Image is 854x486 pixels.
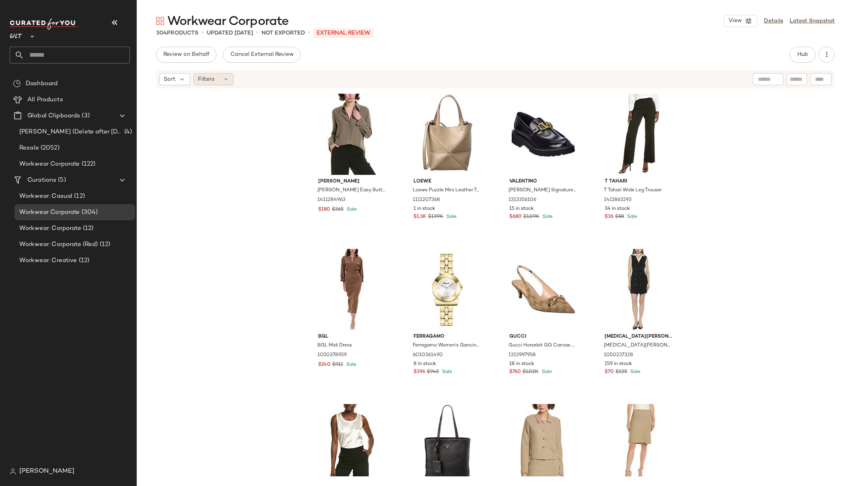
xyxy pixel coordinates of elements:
[541,214,553,219] span: Sale
[19,144,39,153] span: Resale
[629,369,640,375] span: Sale
[202,28,204,38] span: •
[156,47,216,63] button: Review on Behalf
[440,369,452,375] span: Sale
[80,208,98,217] span: (304)
[604,187,662,194] span: T Tahari Wide Leg Trouser
[318,361,331,369] span: $240
[508,352,536,359] span: 1313997958
[26,79,58,88] span: Dashboard
[308,28,310,38] span: •
[10,27,23,42] span: Gilt
[605,205,630,213] span: 34 in stock
[407,404,488,485] img: 1161381098_RLLATH.jpg
[10,468,16,475] img: svg%3e
[407,94,488,175] img: 1111207368_RLLATH.jpg
[19,240,98,249] span: Workwear: Corporate (Red)
[797,51,808,58] span: Hub
[523,369,539,376] span: $1.02K
[39,144,60,153] span: (2052)
[19,208,80,217] span: Workwear Corporate
[13,80,21,88] img: svg%3e
[509,369,521,376] span: $760
[407,249,488,330] img: 6010361490_RLLATH.jpg
[503,404,584,485] img: 1415352009_RLLATH.jpg
[790,17,835,25] a: Latest Snapshot
[509,205,534,213] span: 15 in stock
[413,197,440,204] span: 1111207368
[313,28,374,38] p: External REVIEW
[198,75,214,84] span: Filters
[19,127,123,137] span: [PERSON_NAME] (Delete after [DATE])
[604,342,672,349] span: [MEDICAL_DATA][PERSON_NAME] Rune Shift Dress
[207,29,253,37] p: updated [DATE]
[230,51,293,58] span: Cancel External Review
[156,30,167,36] span: 304
[503,94,584,175] img: 1313356106_RLLATH.jpg
[318,178,386,185] span: [PERSON_NAME]
[317,352,347,359] span: 1050378959
[509,178,577,185] span: Valentino
[509,213,522,221] span: $680
[508,342,576,349] span: Gucci Horsebit GG Canvas Slingback Pump
[80,160,96,169] span: (122)
[604,197,632,204] span: 1411863293
[156,17,164,25] img: svg%3e
[123,127,132,137] span: (4)
[508,197,536,204] span: 1313356106
[428,213,443,221] span: $1.99K
[19,224,81,233] span: Workwear: Corporate
[345,362,356,367] span: Sale
[317,342,352,349] span: BGL Midi Dress
[345,207,357,212] span: Sale
[19,192,72,201] span: Workwear: Casual
[598,94,679,175] img: 1411863293_RLLATH.jpg
[312,249,393,330] img: 1050378959_RLLATH.jpg
[414,369,425,376] span: $396
[724,15,757,27] button: View
[318,333,386,340] span: BGL
[605,333,673,340] span: [MEDICAL_DATA][PERSON_NAME]
[509,333,577,340] span: Gucci
[540,369,552,375] span: Sale
[317,187,385,194] span: [PERSON_NAME] Easy Button Blouse
[598,249,679,330] img: 1050237328_RLLATH.jpg
[80,111,89,121] span: (3)
[414,205,435,213] span: 1 in stock
[604,352,633,359] span: 1050237328
[414,213,426,221] span: $1.3K
[19,467,74,476] span: [PERSON_NAME]
[81,224,94,233] span: (12)
[615,369,627,376] span: $225
[615,213,624,221] span: $88
[332,361,343,369] span: $911
[790,47,815,63] button: Hub
[414,361,436,368] span: 8 in stock
[509,361,534,368] span: 18 in stock
[56,176,66,185] span: (5)
[414,333,482,340] span: Ferragamo
[156,29,198,37] div: Products
[445,214,457,219] span: Sale
[318,206,330,213] span: $180
[10,18,78,30] img: cfy_white_logo.C9jOOHJF.svg
[317,197,346,204] span: 1411284963
[764,17,783,25] a: Details
[332,206,344,213] span: $365
[27,95,63,105] span: All Products
[605,361,632,368] span: 159 in stock
[19,256,77,265] span: Workwear: Creative
[27,111,80,121] span: Global Clipboards
[605,178,673,185] span: T Tahari
[728,18,742,24] span: View
[19,160,80,169] span: Workwear Corporate
[598,404,679,485] img: 1415352010_RLLATH.jpg
[523,213,539,221] span: $1.09K
[167,14,288,30] span: Workwear Corporate
[256,28,258,38] span: •
[414,178,482,185] span: Loewe
[98,240,111,249] span: (12)
[427,369,439,376] span: $945
[312,404,393,485] img: 1415368094_RLLATH.jpg
[413,187,481,194] span: Loewe Puzzle Mini Leather Tote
